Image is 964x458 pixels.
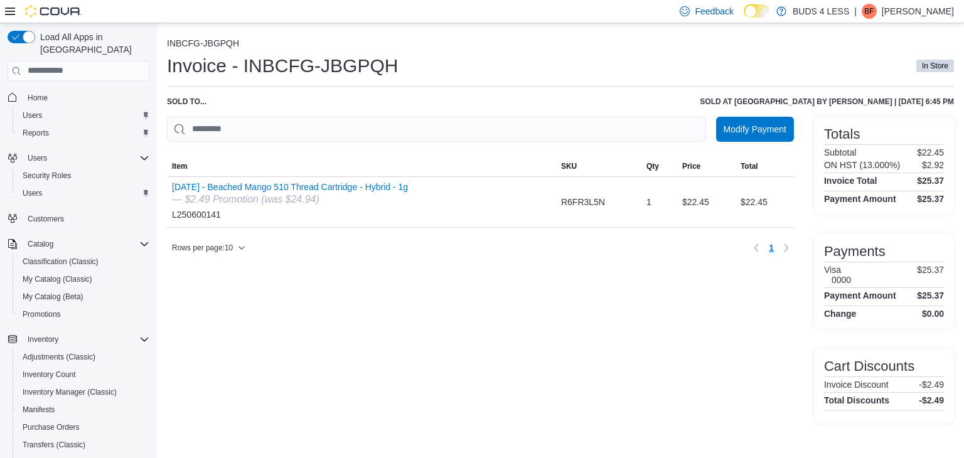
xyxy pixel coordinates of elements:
[641,156,677,176] button: Qty
[741,161,758,171] span: Total
[23,110,42,120] span: Users
[13,383,154,401] button: Inventory Manager (Classic)
[167,38,954,51] nav: An example of EuiBreadcrumbs
[18,385,122,400] a: Inventory Manager (Classic)
[793,4,849,19] p: BUDS 4 LESS
[922,309,944,319] h4: $0.00
[18,402,149,417] span: Manifests
[13,348,154,366] button: Adjustments (Classic)
[700,97,954,107] h6: Sold at [GEOGRAPHIC_DATA] by [PERSON_NAME] | [DATE] 6:45 PM
[23,332,63,347] button: Inventory
[172,243,233,253] span: Rows per page : 10
[3,210,154,228] button: Customers
[172,182,408,222] div: L250600141
[764,238,779,258] ul: Pagination for table: MemoryTable from EuiInMemoryTable
[13,124,154,142] button: Reports
[824,395,889,405] h4: Total Discounts
[23,309,61,319] span: Promotions
[172,182,408,192] button: [DATE] - Beached Mango 510 Thread Cartridge - Hybrid - 1g
[3,149,154,167] button: Users
[764,238,779,258] button: Page 1 of 1
[28,153,47,163] span: Users
[824,290,896,301] h4: Payment Amount
[23,370,76,380] span: Inventory Count
[23,352,95,362] span: Adjustments (Classic)
[917,176,944,186] h4: $25.37
[922,60,948,72] span: In Store
[18,272,149,287] span: My Catalog (Classic)
[23,387,117,397] span: Inventory Manager (Classic)
[824,194,896,204] h4: Payment Amount
[18,385,149,400] span: Inventory Manager (Classic)
[23,440,85,450] span: Transfers (Classic)
[13,288,154,306] button: My Catalog (Beta)
[824,309,856,319] h4: Change
[3,235,154,253] button: Catalog
[23,257,99,267] span: Classification (Classic)
[35,31,149,56] span: Load All Apps in [GEOGRAPHIC_DATA]
[13,107,154,124] button: Users
[23,292,83,302] span: My Catalog (Beta)
[18,420,149,435] span: Purchase Orders
[23,211,149,226] span: Customers
[779,240,794,255] button: Next page
[18,272,97,287] a: My Catalog (Classic)
[18,254,104,269] a: Classification (Classic)
[18,307,149,322] span: Promotions
[25,5,82,18] img: Cova
[824,176,877,186] h4: Invoice Total
[167,97,206,107] div: Sold to ...
[18,367,149,382] span: Inventory Count
[172,192,408,207] div: — $2.49 Promotion (was $24.94)
[23,151,149,166] span: Users
[18,437,149,452] span: Transfers (Classic)
[28,334,58,344] span: Inventory
[556,156,641,176] button: SKU
[28,214,64,224] span: Customers
[919,380,944,390] p: -$2.49
[724,123,786,136] span: Modify Payment
[882,4,954,19] p: [PERSON_NAME]
[13,184,154,202] button: Users
[23,422,80,432] span: Purchase Orders
[641,189,677,215] div: 1
[23,237,58,252] button: Catalog
[13,306,154,323] button: Promotions
[824,380,889,390] h6: Invoice Discount
[18,349,100,365] a: Adjustments (Classic)
[172,161,188,171] span: Item
[561,161,577,171] span: SKU
[824,147,856,157] h6: Subtotal
[824,359,914,374] h3: Cart Discounts
[13,167,154,184] button: Security Roles
[23,90,149,105] span: Home
[28,239,53,249] span: Catalog
[13,253,154,270] button: Classification (Classic)
[749,240,764,255] button: Previous page
[18,307,66,322] a: Promotions
[716,117,794,142] button: Modify Payment
[917,147,944,157] p: $22.45
[13,270,154,288] button: My Catalog (Classic)
[167,53,398,78] h1: Invoice - INBCFG-JBGPQH
[18,125,149,141] span: Reports
[18,186,47,201] a: Users
[23,405,55,415] span: Manifests
[13,418,154,436] button: Purchase Orders
[23,332,149,347] span: Inventory
[18,367,81,382] a: Inventory Count
[854,4,857,19] p: |
[736,189,794,215] div: $22.45
[23,237,149,252] span: Catalog
[23,188,42,198] span: Users
[832,275,851,285] h6: 0000
[677,156,736,176] button: Price
[167,240,250,255] button: Rows per page:10
[18,125,54,141] a: Reports
[695,5,733,18] span: Feedback
[824,244,886,259] h3: Payments
[922,160,944,170] p: $2.92
[18,254,149,269] span: Classification (Classic)
[167,117,706,142] input: This is a search bar. As you type, the results lower in the page will automatically filter.
[3,88,154,107] button: Home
